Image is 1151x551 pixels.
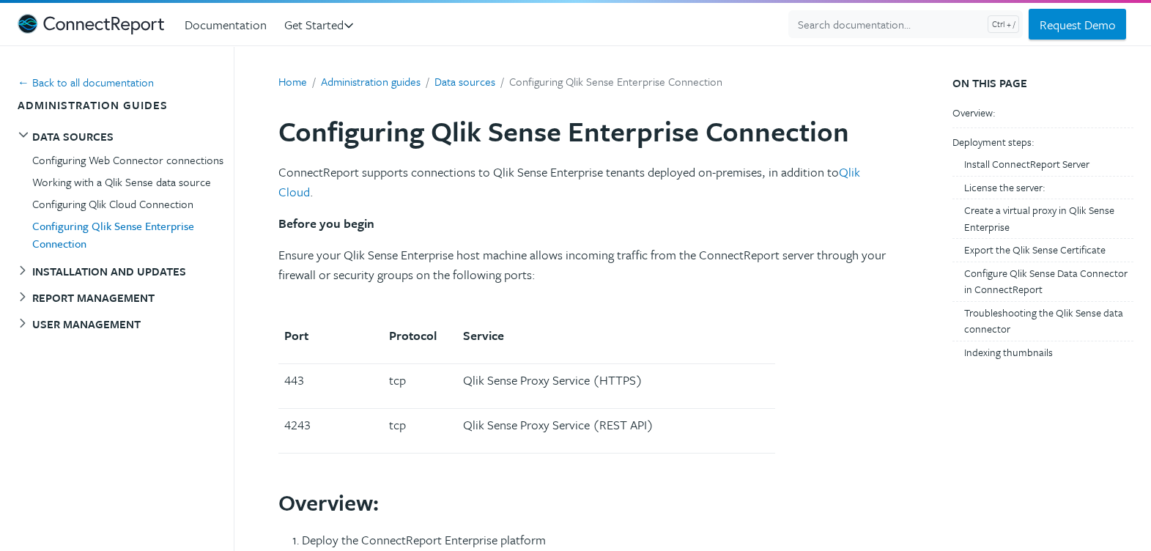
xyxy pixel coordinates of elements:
img: connectreport-logo-dark.svg [18,14,164,34]
a: Configuring Web Connector connections [32,149,234,170]
a: Install ConnectReport Server [964,155,1133,174]
input: Search documentation... [788,10,1023,38]
h3: On this page [952,60,1116,90]
td: tcp [383,363,457,408]
p: ConnectReport supports connections to Qlik Sense Enterprise tenants deployed on-premises, in addi... [278,162,891,201]
td: 443 [278,363,383,408]
a: Documentation [185,12,278,37]
td: Qlik Sense Proxy Service (REST API) [457,408,775,453]
td: Qlik Sense Proxy Service (HTTPS) [457,363,775,408]
button: User management [18,312,147,336]
button: Data sources [18,125,119,148]
a: Home [278,73,307,89]
a: Administration guides [321,73,421,89]
strong: Protocol [389,326,437,344]
a: Configuring Qlik Sense Enterprise Connection [32,215,234,254]
nav: Main navigation [18,47,234,407]
p: Ensure your Qlik Sense Enterprise host machine allows incoming traffic from the ConnectReport ser... [278,245,891,284]
td: tcp [383,408,457,453]
a: ConnectReport Support [18,10,164,38]
a: Configure Qlik Sense Data Connector in ConnectReport [964,264,1133,300]
a: Create a virtual proxy in Qlik Sense Enterprise [964,201,1133,237]
strong: Before you begin [278,214,374,232]
a: Export the Qlik Sense Certificate [964,240,1133,260]
a: Working with a Qlik Sense data source [32,171,234,192]
h1: Configuring Qlik Sense Enterprise Connection [278,114,891,149]
a: ← Back to all documentation [18,74,154,90]
a: License the server: [964,178,1133,198]
nav: breadcrumb [278,73,891,90]
a: Overview: [952,103,1133,123]
a: Troubleshooting the Qlik Sense data connector [964,303,1133,339]
a: Request Demo [1029,9,1126,40]
h2: Overview: [278,418,891,517]
a: Configuring Qlik Cloud Connection [32,193,234,214]
a: Indexing thumbnails [964,343,1133,363]
a: Get Started [284,12,364,37]
strong: Service [463,326,504,344]
p: Administration guides [18,96,234,114]
a: Deployment steps: [952,133,1133,152]
td: 4243 [278,408,383,453]
li: Configuring Qlik Sense Enterprise Connection [495,73,722,90]
a: Data sources [434,73,495,89]
li: Deploy the ConnectReport Enterprise platform [302,530,891,550]
nav: Secondary navigation [935,47,1151,551]
button: Installation and Updates [18,259,192,283]
button: Report management [18,286,160,309]
strong: Port [284,326,308,344]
